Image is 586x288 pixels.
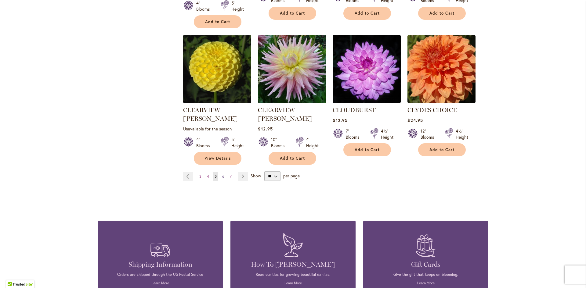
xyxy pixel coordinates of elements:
[429,147,454,152] span: Add to Cart
[269,7,316,20] button: Add to Cart
[343,7,391,20] button: Add to Cart
[421,128,438,140] div: 12" Blooms
[283,173,300,179] span: per page
[183,98,251,104] a: CLEARVIEW DANIEL
[222,174,224,179] span: 6
[280,11,305,16] span: Add to Cart
[240,260,346,269] h4: How To [PERSON_NAME]
[258,126,273,132] span: $12.95
[306,137,319,149] div: 4' Height
[372,272,479,277] p: Give the gift that keeps on blooming.
[407,117,423,123] span: $24.95
[258,35,326,103] img: Clearview Jonas
[333,117,347,123] span: $12.95
[230,174,232,179] span: 7
[333,35,401,103] img: Cloudburst
[269,152,316,165] button: Add to Cart
[407,106,457,114] a: CLYDES CHOICE
[271,137,288,149] div: 10" Blooms
[333,98,401,104] a: Cloudburst
[346,128,363,140] div: 7" Blooms
[333,106,376,114] a: CLOUDBURST
[183,126,251,132] p: Unavailable for the season
[280,156,305,161] span: Add to Cart
[152,281,169,285] a: Learn More
[372,260,479,269] h4: Gift Cards
[231,137,244,149] div: 5' Height
[240,272,346,277] p: Read our tips for growing beautiful dahlias.
[205,19,230,24] span: Add to Cart
[381,128,393,140] div: 4½' Height
[228,172,233,181] a: 7
[194,152,241,165] a: View Details
[107,272,214,277] p: Orders are shipped through the US Postal Service
[207,174,209,179] span: 4
[258,106,312,122] a: CLEARVIEW [PERSON_NAME]
[355,11,380,16] span: Add to Cart
[251,173,261,179] span: Show
[284,281,302,285] a: Learn More
[198,172,203,181] a: 3
[418,7,466,20] button: Add to Cart
[183,35,251,103] img: CLEARVIEW DANIEL
[215,174,217,179] span: 5
[355,147,380,152] span: Add to Cart
[407,35,476,103] img: Clyde's Choice
[343,143,391,156] button: Add to Cart
[258,98,326,104] a: Clearview Jonas
[407,98,476,104] a: Clyde's Choice
[418,143,466,156] button: Add to Cart
[107,260,214,269] h4: Shipping Information
[221,172,226,181] a: 6
[429,11,454,16] span: Add to Cart
[204,156,231,161] span: View Details
[205,172,211,181] a: 4
[196,137,213,149] div: 4" Blooms
[5,266,22,283] iframe: Launch Accessibility Center
[183,106,237,122] a: CLEARVIEW [PERSON_NAME]
[194,15,241,28] button: Add to Cart
[199,174,201,179] span: 3
[417,281,435,285] a: Learn More
[456,128,468,140] div: 4½' Height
